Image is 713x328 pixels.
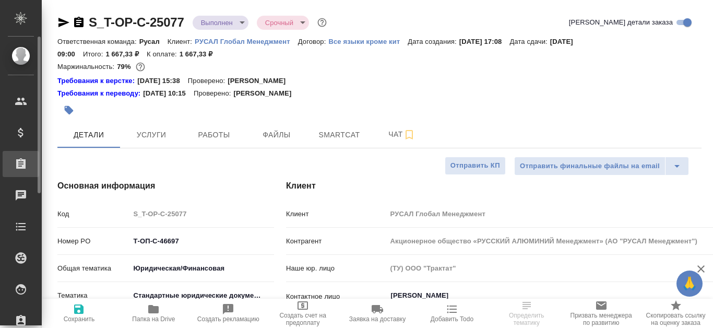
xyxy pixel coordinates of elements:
[414,299,489,328] button: Добавить Todo
[64,128,114,142] span: Детали
[233,88,299,99] p: [PERSON_NAME]
[286,291,387,302] p: Контактное лицо
[57,16,70,29] button: Скопировать ссылку для ЯМессенджера
[286,209,387,219] p: Клиент
[445,157,506,175] button: Отправить КП
[340,299,415,328] button: Заявка на доставку
[489,299,564,328] button: Определить тематику
[57,236,129,247] p: Номер PO
[57,38,139,45] p: Ответственная команда:
[195,37,298,45] a: РУСАЛ Глобал Менеджмент
[198,18,236,27] button: Выполнен
[105,50,147,58] p: 1 667,33 ₽
[194,88,234,99] p: Проверено:
[314,128,364,142] span: Smartcat
[117,63,133,71] p: 79%
[137,76,188,86] p: [DATE] 15:38
[129,233,274,249] input: ✎ Введи что-нибудь
[514,157,689,175] div: split button
[147,50,180,58] p: К оплате:
[272,312,334,326] span: Создать счет на предоплату
[252,128,302,142] span: Файлы
[129,287,274,304] div: Стандартные юридические документы, договоры, уставы
[129,206,274,221] input: Пустое поле
[520,160,660,172] span: Отправить финальные файлы на email
[569,17,673,28] span: [PERSON_NAME] детали заказа
[57,180,244,192] h4: Основная информация
[89,15,184,29] a: S_T-OP-C-25077
[328,37,408,45] a: Все языки кроме кит
[328,38,408,45] p: Все языки кроме кит
[195,38,298,45] p: РУСАЛ Глобал Менеджмент
[57,63,117,71] p: Маржинальность:
[564,299,638,328] button: Призвать менеджера по развитию
[450,160,500,172] span: Отправить КП
[459,38,510,45] p: [DATE] 17:08
[286,263,387,274] p: Наше юр. лицо
[134,60,147,74] button: 290.16 RUB;
[57,88,143,99] a: Требования к переводу:
[139,38,168,45] p: Русал
[509,38,550,45] p: Дата сдачи:
[116,299,191,328] button: Папка на Drive
[57,76,137,86] a: Требования к верстке:
[403,128,415,141] svg: Подписаться
[286,236,387,247] p: Контрагент
[73,16,85,29] button: Скопировать ссылку
[64,315,95,323] span: Сохранить
[570,312,632,326] span: Призвать менеджера по развитию
[262,18,296,27] button: Срочный
[143,88,194,99] p: [DATE] 10:15
[228,76,293,86] p: [PERSON_NAME]
[676,271,703,297] button: 🙏
[132,315,175,323] span: Папка на Drive
[129,260,274,277] div: Юридическая/Финансовая
[57,88,143,99] div: Нажми, чтобы открыть папку с инструкцией
[188,76,228,86] p: Проверено:
[83,50,105,58] p: Итого:
[286,180,702,192] h4: Клиент
[57,263,129,274] p: Общая тематика
[349,315,406,323] span: Заявка на доставку
[168,38,195,45] p: Клиент:
[57,290,129,301] p: Тематика
[315,16,329,29] button: Доп статусы указывают на важность/срочность заказа
[298,38,329,45] p: Договор:
[495,312,557,326] span: Определить тематику
[42,299,116,328] button: Сохранить
[180,50,221,58] p: 1 667,33 ₽
[266,299,340,328] button: Создать счет на предоплату
[431,315,473,323] span: Добавить Todo
[645,312,707,326] span: Скопировать ссылку на оценку заказа
[191,299,266,328] button: Создать рекламацию
[57,99,80,122] button: Добавить тэг
[126,128,176,142] span: Услуги
[377,128,427,141] span: Чат
[189,128,239,142] span: Работы
[57,209,129,219] p: Код
[514,157,666,175] button: Отправить финальные файлы на email
[681,273,698,295] span: 🙏
[193,16,248,30] div: Выполнен
[197,315,259,323] span: Создать рекламацию
[638,299,713,328] button: Скопировать ссылку на оценку заказа
[57,76,137,86] div: Нажми, чтобы открыть папку с инструкцией
[408,38,459,45] p: Дата создания:
[257,16,309,30] div: Выполнен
